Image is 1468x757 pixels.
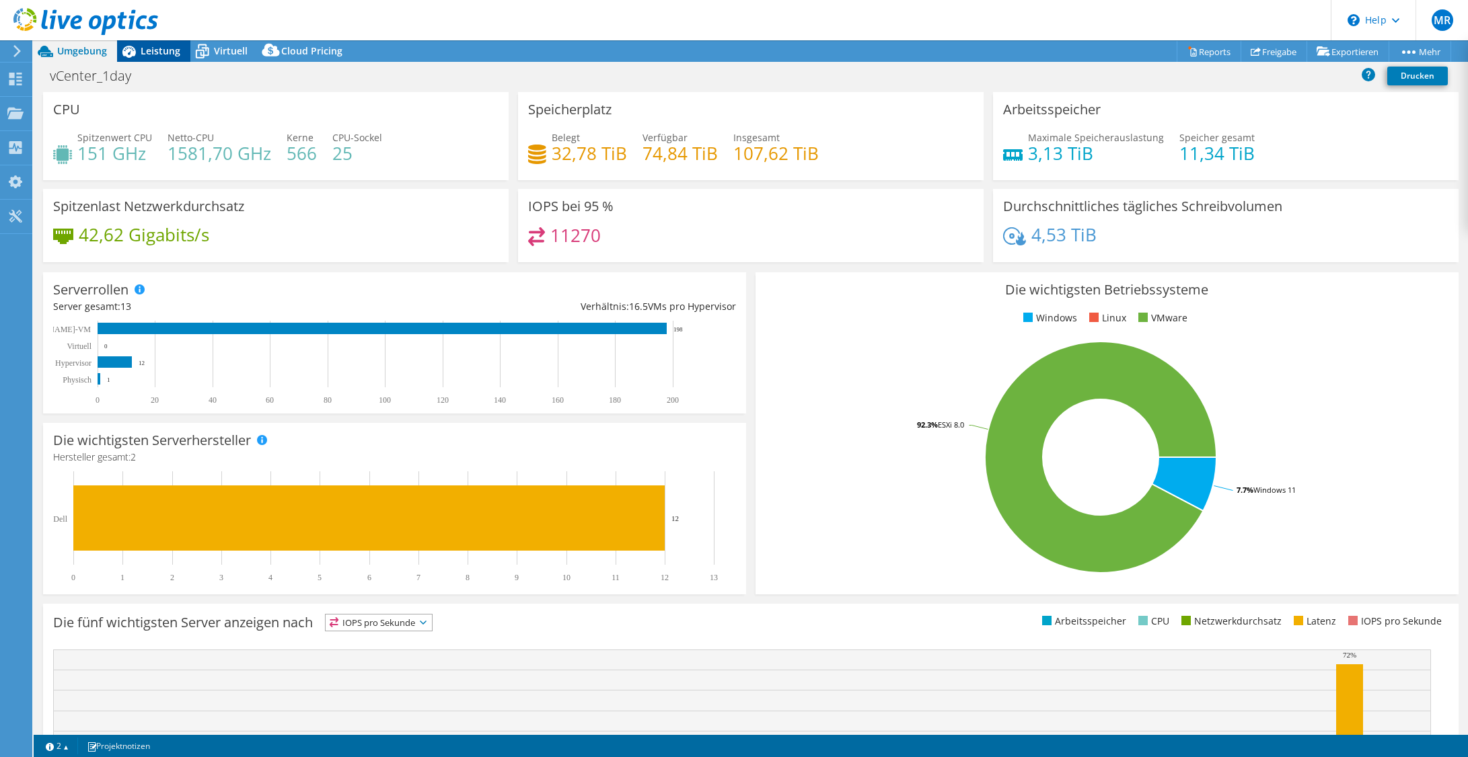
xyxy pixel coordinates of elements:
a: Mehr [1389,41,1451,62]
a: Freigabe [1241,41,1307,62]
span: Virtuell [214,44,248,57]
text: 72% [1343,651,1356,659]
h4: 11,34 TiB [1179,146,1255,161]
svg: \n [1348,14,1360,26]
span: Kerne [287,131,314,144]
text: Physisch [63,375,91,385]
h4: 32,78 TiB [552,146,627,161]
text: 11 [612,573,620,582]
a: Drucken [1387,67,1448,85]
text: 0 [104,343,108,350]
a: Reports [1177,41,1241,62]
span: Speicher gesamt [1179,131,1255,144]
h4: 42,62 Gigabits/s [79,227,209,242]
div: Server gesamt: [53,299,394,314]
text: 12 [671,514,679,522]
text: 0 [96,395,100,405]
text: 160 [552,395,564,405]
text: 140 [494,395,506,405]
a: Exportieren [1307,41,1389,62]
text: 120 [437,395,449,405]
tspan: 7.7% [1237,485,1253,495]
span: Umgebung [57,44,107,57]
span: Maximale Speicherauslastung [1028,131,1164,144]
a: Projektnotizen [77,738,159,754]
div: Verhältnis: VMs pro Hypervisor [394,299,735,314]
h3: CPU [53,102,80,117]
text: 8 [466,573,470,582]
span: CPU-Sockel [332,131,382,144]
text: 6 [367,573,371,582]
text: 60 [266,395,274,405]
h3: Spitzenlast Netzwerkdurchsatz [53,199,244,214]
text: 7 [416,573,420,582]
text: Dell [53,514,67,524]
li: CPU [1135,614,1169,629]
span: Spitzenwert CPU [77,131,152,144]
li: Linux [1086,311,1126,325]
text: 1 [120,573,124,582]
h4: 74,84 TiB [643,146,718,161]
span: Leistung [141,44,180,57]
h4: Hersteller gesamt: [53,450,736,465]
text: 100 [379,395,391,405]
span: 13 [120,300,131,313]
h4: 107,62 TiB [733,146,819,161]
h4: 25 [332,146,382,161]
li: Latenz [1290,614,1336,629]
span: Cloud Pricing [281,44,342,57]
h3: Serverrollen [53,282,129,297]
span: Belegt [552,131,580,144]
text: 12 [139,360,145,366]
text: 80 [324,395,332,405]
li: VMware [1135,311,1187,325]
h3: Durchschnittliches tägliches Schreibvolumen [1003,199,1282,214]
h4: 11270 [550,228,601,243]
h3: Arbeitsspeicher [1003,102,1101,117]
a: 2 [36,738,78,754]
h3: Die wichtigsten Serverhersteller [53,433,251,448]
text: 1 [107,376,110,383]
text: 200 [667,395,679,405]
text: 3 [219,573,223,582]
h4: 1581,70 GHz [168,146,271,161]
span: Verfügbar [643,131,688,144]
span: IOPS pro Sekunde [326,614,432,631]
text: 0 [71,573,75,582]
li: Windows [1020,311,1077,325]
text: 5 [318,573,322,582]
text: 2 [170,573,174,582]
text: 13 [710,573,718,582]
span: Insgesamt [733,131,780,144]
tspan: ESXi 8.0 [938,420,964,430]
text: 180 [609,395,621,405]
text: 40 [209,395,217,405]
h3: Speicherplatz [528,102,612,117]
tspan: 92.3% [917,420,938,430]
li: IOPS pro Sekunde [1345,614,1442,629]
h4: 4,53 TiB [1031,227,1097,242]
span: Netto-CPU [168,131,214,144]
h3: IOPS bei 95 % [528,199,614,214]
text: 4 [268,573,272,582]
tspan: Windows 11 [1253,485,1296,495]
text: Virtuell [67,342,91,351]
text: 9 [515,573,519,582]
span: MR [1432,9,1453,31]
h4: 3,13 TiB [1028,146,1164,161]
span: 16.5 [629,300,648,313]
li: Netzwerkdurchsatz [1178,614,1282,629]
text: Hypervisor [55,358,91,368]
span: 2 [131,450,136,463]
h4: 151 GHz [77,146,152,161]
h4: 566 [287,146,317,161]
h3: Die wichtigsten Betriebssysteme [766,282,1448,297]
text: 10 [562,573,571,582]
text: 198 [673,326,683,333]
h1: vCenter_1day [44,69,152,83]
text: 20 [151,395,159,405]
li: Arbeitsspeicher [1039,614,1126,629]
text: 12 [661,573,669,582]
